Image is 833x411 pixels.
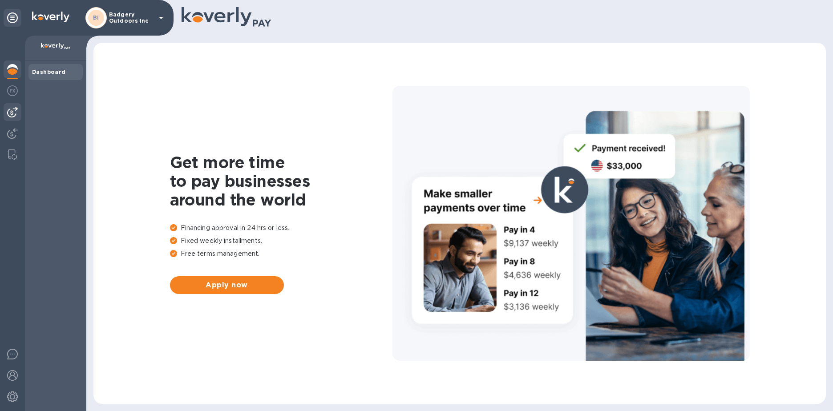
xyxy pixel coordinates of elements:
img: Logo [32,12,69,22]
button: Apply now [170,276,284,294]
p: Badgery Outdoors Inc [109,12,154,24]
p: Fixed weekly installments. [170,236,392,246]
img: Foreign exchange [7,85,18,96]
p: Financing approval in 24 hrs or less. [170,223,392,233]
div: Unpin categories [4,9,21,27]
h1: Get more time to pay businesses around the world [170,153,392,209]
p: Free terms management. [170,249,392,258]
span: Apply now [177,280,277,290]
b: Dashboard [32,68,66,75]
b: BI [93,14,99,21]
